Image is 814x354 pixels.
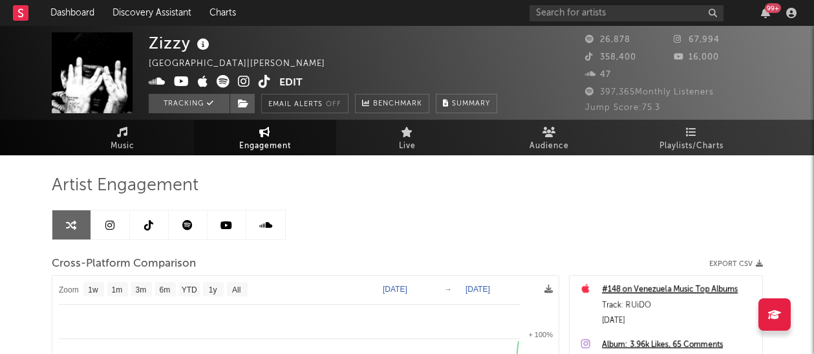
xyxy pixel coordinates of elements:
text: All [232,285,241,294]
span: Benchmark [373,96,422,112]
span: 397,365 Monthly Listeners [585,88,714,96]
span: 16,000 [674,53,719,61]
text: 1m [111,285,122,294]
text: [DATE] [383,285,407,294]
span: Summary [452,100,490,107]
text: 1y [208,285,217,294]
span: 26,878 [585,36,630,44]
input: Search for artists [530,5,723,21]
em: Off [326,101,341,108]
text: 6m [159,285,170,294]
text: → [444,285,452,294]
div: 99 + [765,3,781,13]
a: Engagement [194,120,336,155]
span: Artist Engagement [52,178,198,194]
button: 99+ [761,8,770,18]
button: Export CSV [709,260,763,268]
button: Summary [436,94,497,113]
span: 47 [585,71,611,79]
a: #148 on Venezuela Music Top Albums [602,282,756,298]
a: Album: 3.96k Likes, 65 Comments [602,337,756,353]
div: Zizzy [149,32,213,54]
span: 67,994 [674,36,720,44]
button: Tracking [149,94,230,113]
text: 1w [88,285,98,294]
text: Zoom [59,285,79,294]
span: Audience [530,138,569,154]
button: Email AlertsOff [261,94,348,113]
a: Benchmark [355,94,429,113]
span: Engagement [239,138,291,154]
text: YTD [181,285,197,294]
a: Music [52,120,194,155]
text: [DATE] [466,285,490,294]
div: Track: RUiDO [602,298,756,313]
div: [GEOGRAPHIC_DATA] | [PERSON_NAME] [149,56,340,72]
a: Audience [478,120,621,155]
text: + 100% [528,331,553,338]
span: 358,400 [585,53,636,61]
a: Playlists/Charts [621,120,763,155]
text: 3m [135,285,146,294]
button: Edit [279,75,303,91]
span: Music [111,138,134,154]
span: Jump Score: 75.3 [585,104,660,112]
a: Live [336,120,478,155]
div: [DATE] [602,313,756,329]
span: Playlists/Charts [659,138,723,154]
span: Live [399,138,416,154]
span: Cross-Platform Comparison [52,256,196,272]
